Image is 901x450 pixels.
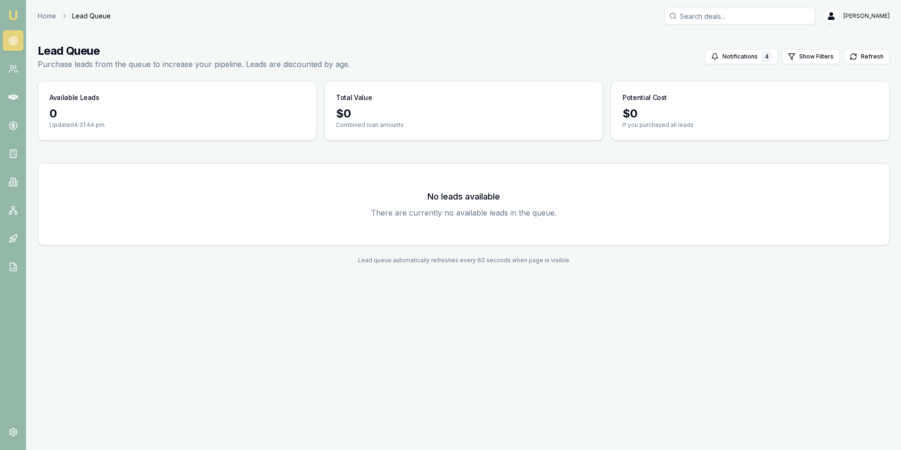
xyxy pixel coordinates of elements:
[38,11,56,21] a: Home
[38,43,350,58] h1: Lead Queue
[49,207,878,218] p: There are currently no available leads in the queue.
[336,106,591,121] div: $ 0
[623,106,878,121] div: $ 0
[8,9,19,21] img: emu-icon-u.png
[49,106,305,121] div: 0
[623,121,878,129] p: If you purchased all leads
[72,11,111,21] span: Lead Queue
[782,49,840,64] button: Show Filters
[38,11,111,21] nav: breadcrumb
[49,190,878,203] h3: No leads available
[762,51,772,62] div: 4
[336,93,372,102] h3: Total Value
[664,8,815,25] input: Search deals
[844,49,890,64] button: Refresh
[49,121,305,129] p: Updated 4:31:44 pm
[844,12,890,20] span: [PERSON_NAME]
[38,58,350,70] p: Purchase leads from the queue to increase your pipeline. Leads are discounted by age.
[705,49,778,64] button: Notifications4
[336,121,591,129] p: Combined loan amounts
[38,257,890,264] div: Lead queue automatically refreshes every 60 seconds when page is visible
[49,93,99,102] h3: Available Leads
[623,93,667,102] h3: Potential Cost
